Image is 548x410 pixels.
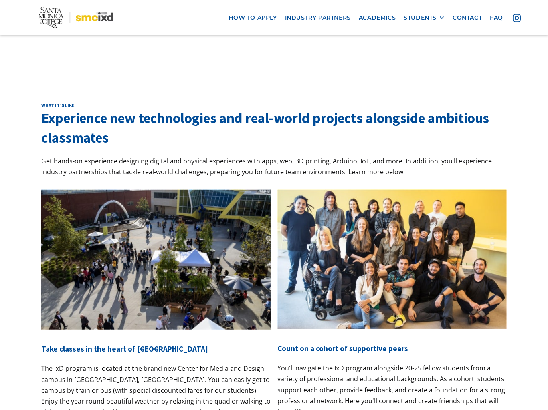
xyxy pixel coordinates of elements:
[38,6,113,28] img: Santa Monica College - SMC IxD logo
[277,342,507,355] h4: Count on a cohort of supportive peers
[513,14,521,22] img: icon - instagram
[404,14,437,21] div: STUDENTS
[449,10,486,25] a: contact
[41,109,507,148] h3: Experience new technologies and real-world projects alongside ambitious classmates
[41,102,507,109] h2: What it’s like
[41,156,507,177] p: Get hands-on experience designing digital and physical experiences with apps, web, 3D printing, A...
[224,10,281,25] a: how to apply
[486,10,507,25] a: faq
[281,10,355,25] a: industry partners
[41,342,271,355] h4: Take classes in the heart of [GEOGRAPHIC_DATA]
[355,10,400,25] a: Academics
[404,14,445,21] div: STUDENTS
